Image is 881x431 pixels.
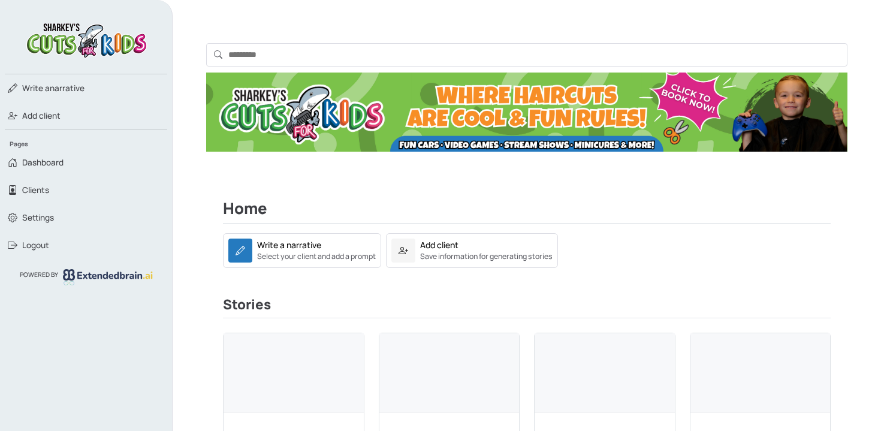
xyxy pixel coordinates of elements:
span: Clients [22,184,49,196]
h2: Home [223,200,831,224]
div: Add client [420,239,458,251]
small: Save information for generating stories [420,251,553,262]
h3: Stories [223,297,831,318]
span: Logout [22,239,49,251]
a: Write a narrativeSelect your client and add a prompt [223,233,381,268]
a: Write a narrativeSelect your client and add a prompt [223,244,381,255]
a: Add clientSave information for generating stories [386,244,558,255]
div: Write a narrative [257,239,321,251]
span: Add client [22,110,61,122]
img: Ad Banner [206,73,847,152]
span: narrative [22,82,85,94]
span: Settings [22,212,54,224]
span: Dashboard [22,156,64,168]
small: Select your client and add a prompt [257,251,376,262]
img: logo [63,269,153,285]
img: logo [23,19,149,59]
span: Write a [22,83,50,94]
a: Add clientSave information for generating stories [386,233,558,268]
